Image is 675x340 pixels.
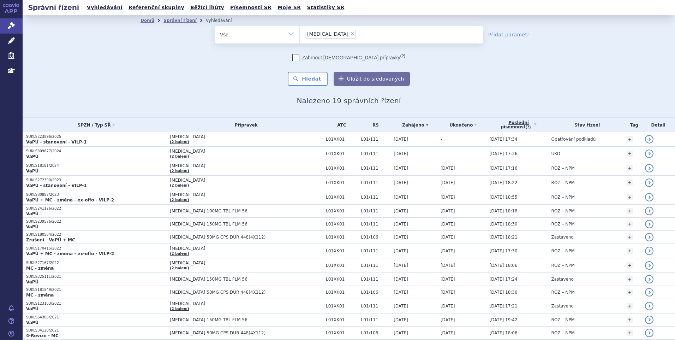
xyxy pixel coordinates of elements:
span: [DATE] [394,209,408,213]
span: [DATE] [441,195,455,200]
span: ROZ – NPM [551,317,575,322]
span: Nalezeno 19 správních řízení [297,96,401,105]
span: [MEDICAL_DATA] 150MG TBL FLM 56 [170,222,322,227]
a: (2 balení) [170,169,189,173]
th: ATC [322,118,358,132]
a: Běžící lhůty [188,3,226,12]
strong: MC - změna [26,293,54,298]
span: L01/111 [361,151,390,156]
span: L01XK01 [326,263,358,268]
a: Poslednípísemnost(?) [490,118,548,132]
span: [DATE] [441,263,455,268]
span: [DATE] 18:55 [490,195,518,200]
span: [MEDICAL_DATA] 50MG CPS DUR 448(4X112) [170,290,322,295]
span: [MEDICAL_DATA] [170,163,322,168]
th: Přípravek [166,118,322,132]
p: SUKLS170415/2022 [26,246,166,251]
strong: VaPÚ [26,224,38,229]
a: + [627,221,633,227]
span: L01/111 [361,209,390,213]
span: L01/111 [361,248,390,253]
a: detail [645,316,653,324]
a: + [627,234,633,240]
a: + [627,180,633,186]
span: L01/111 [361,304,390,309]
span: L01/106 [361,235,390,240]
a: detail [645,207,653,215]
th: Tag [623,118,641,132]
span: ROZ – NPM [551,180,575,185]
a: + [627,194,633,200]
span: [DATE] 17:16 [490,166,518,171]
a: Vyhledávání [85,3,125,12]
a: detail [645,135,653,143]
p: SUKLS325111/2021 [26,274,166,279]
a: + [627,165,633,171]
a: Přidat parametr [488,31,530,38]
strong: VaPÚ - stanovení - VILP-1 [26,183,87,188]
a: + [627,248,633,254]
span: ROZ – NPM [551,330,575,335]
a: Ukončeno [441,120,486,130]
strong: VaPÚ [26,154,38,159]
span: [DATE] [441,222,455,227]
p: SUKLS241126/2022 [26,206,166,211]
span: L01XK01 [326,330,358,335]
span: - [441,137,442,142]
span: [DATE] [394,248,408,253]
span: ROZ – NPM [551,166,575,171]
p: SUKLS272390/2023 [26,178,166,183]
span: L01XK01 [326,222,358,227]
h2: Správní řízení [23,2,85,12]
span: L01/111 [361,317,390,322]
span: [DATE] [441,317,455,322]
a: Správní řízení [163,18,197,23]
a: detail [645,261,653,270]
a: Moje SŘ [275,3,303,12]
span: ROZ – NPM [551,290,575,295]
span: [DATE] [394,151,408,156]
strong: VaPÚ [26,320,38,325]
span: [DATE] 18:18 [490,209,518,213]
input: [MEDICAL_DATA] [358,29,362,38]
th: Detail [641,118,675,132]
a: + [627,136,633,142]
a: detail [645,247,653,255]
span: L01XK01 [326,317,358,322]
span: [DATE] 18:36 [490,290,518,295]
span: [MEDICAL_DATA] 100MG TBL FLM 56 [170,209,322,213]
span: [DATE] [394,317,408,322]
span: L01XK01 [326,137,358,142]
a: + [627,317,633,323]
p: SUKLS180584/2022 [26,232,166,237]
span: [DATE] [441,209,455,213]
span: [DATE] [394,166,408,171]
span: [MEDICAL_DATA] [170,246,322,251]
label: Zahrnout [DEMOGRAPHIC_DATA] přípravky [292,54,405,61]
span: L01XK01 [326,166,358,171]
p: SUKLS64308/2021 [26,315,166,320]
a: Zahájeno [394,120,437,130]
span: [DATE] [394,195,408,200]
abbr: (?) [400,54,405,58]
span: [DATE] [394,263,408,268]
a: + [627,330,633,336]
a: (2 balení) [170,140,189,144]
strong: VaPÚ [26,280,38,285]
span: L01XK01 [326,195,358,200]
button: Uložit do sledovaných [334,72,410,86]
span: [DATE] [441,290,455,295]
p: SUKLS18181/2024 [26,163,166,168]
a: detail [645,329,653,337]
span: [DATE] [394,330,408,335]
span: [MEDICAL_DATA] 150MG TBL FLM 56 [170,317,322,322]
span: Opatřování podkladů [551,137,596,142]
a: detail [645,178,653,187]
span: [MEDICAL_DATA] [170,178,322,183]
span: [DATE] [441,304,455,309]
a: + [627,262,633,269]
span: [DATE] 18:22 [490,180,518,185]
a: detail [645,233,653,241]
span: L01XK01 [326,235,358,240]
strong: VaPÚ - stanovení - VILP-1 [26,140,87,145]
